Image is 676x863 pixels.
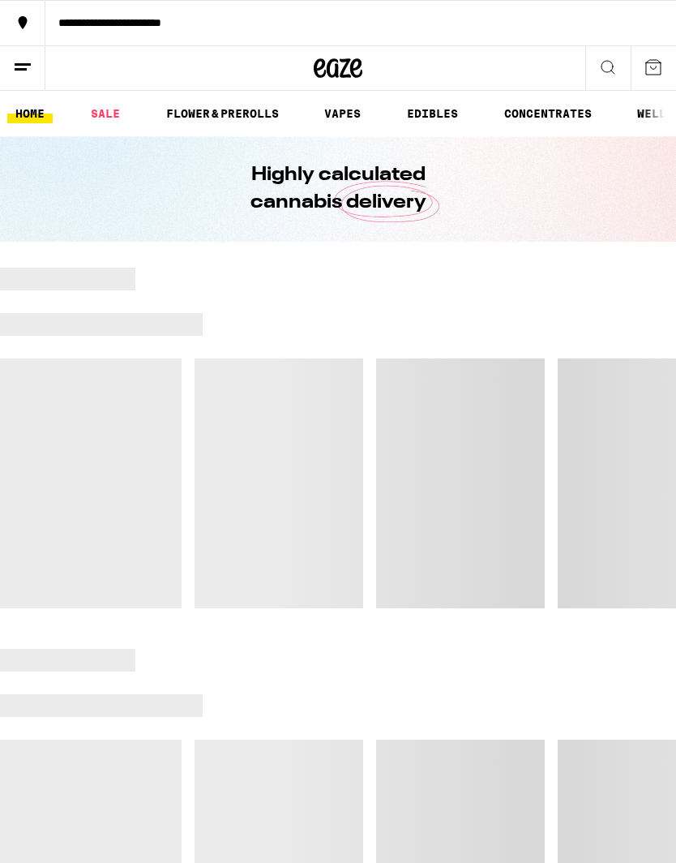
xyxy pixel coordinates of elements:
a: SALE [83,104,128,123]
h1: Highly calculated cannabis delivery [204,161,472,217]
a: HOME [7,104,53,123]
a: EDIBLES [399,104,466,123]
a: CONCENTRATES [496,104,600,123]
a: FLOWER & PREROLLS [158,104,287,123]
a: VAPES [316,104,369,123]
